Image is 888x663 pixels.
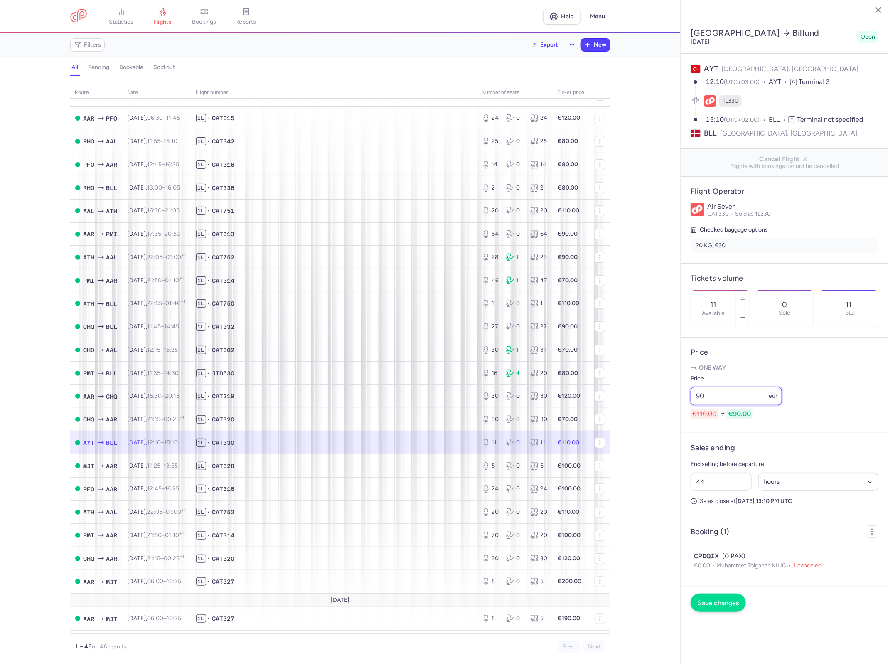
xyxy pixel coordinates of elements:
time: 15:25 [164,346,178,353]
div: 0 [506,114,524,122]
time: 13:55 [164,462,178,469]
span: AAL [106,253,118,262]
time: 06:30 [148,114,163,121]
span: €0.00 [694,562,716,569]
span: CAT330 [212,439,235,447]
div: 0 [506,207,524,215]
span: 1L [196,160,206,169]
strong: €90.00 [558,254,578,261]
time: 21:05 [165,207,180,214]
span: – [148,416,184,423]
sup: +1 [181,299,186,304]
div: 30 [482,415,499,424]
span: CAT750 [212,299,235,308]
label: Price [691,374,782,384]
time: 11:35 [148,370,161,377]
time: 13:00 [148,184,162,191]
img: Air Seven logo [691,203,704,216]
span: [DATE], [128,138,178,145]
strong: €90.00 [558,230,578,237]
span: • [208,439,211,447]
div: 64 [530,230,548,238]
time: 12:15 [148,346,161,353]
span: [DATE], [128,392,180,399]
div: 1 [530,299,548,308]
span: AAR [84,229,95,239]
span: [DATE], [128,346,178,353]
span: BLL [106,369,118,378]
span: Cancel Flight [687,155,882,163]
span: AAR [84,392,95,401]
time: 17:35 [148,230,162,237]
span: 1L [196,184,206,192]
span: AAR [84,114,95,123]
span: €90.00 [727,409,753,419]
span: BLL [106,299,118,308]
span: 1L [196,114,206,122]
span: CAT316 [212,160,235,169]
th: date [123,86,191,99]
span: – [148,184,180,191]
time: 22:55 [148,300,162,307]
span: [DATE], [128,439,178,446]
time: 16:05 [166,184,180,191]
h4: bookable [120,64,144,71]
span: AYT [769,77,790,87]
a: statistics [101,7,142,26]
span: CAT751 [212,207,235,215]
span: • [208,323,211,331]
strong: €80.00 [558,161,578,168]
div: 5 [482,462,499,470]
div: 28 [482,253,499,261]
time: 15:10 [164,138,178,145]
span: ATH [84,253,95,262]
span: [DATE], [128,370,179,377]
span: • [208,207,211,215]
span: [DATE], [128,462,178,469]
strong: €70.00 [558,416,578,423]
span: – [148,346,178,353]
time: 01:00 [166,254,186,261]
th: number of seats [477,86,553,99]
div: 0 [506,184,524,192]
span: 1L [196,323,206,331]
span: • [208,369,211,377]
h4: sold out [154,64,175,71]
span: – [148,392,180,399]
span: RHO [84,137,95,146]
div: 2 [482,184,499,192]
div: 1 [506,276,524,285]
span: 1L [196,415,206,424]
span: €110.00 [691,409,718,419]
span: PMI [84,276,95,285]
time: 15:30 [148,392,162,399]
span: 1L [196,207,206,215]
span: [DATE], [128,230,181,237]
th: Flight number [191,86,477,99]
span: Muhammet Tolgahan KILIC [716,562,792,569]
span: • [208,462,211,470]
strong: €90.00 [558,323,578,330]
span: [DATE], [128,114,180,121]
span: CAT330 [707,210,735,217]
div: 24 [530,485,548,493]
strong: €120.00 [558,392,581,399]
div: 14 [482,160,499,169]
div: 11 [530,439,548,447]
sup: +1 [182,253,186,258]
span: BLL [106,438,118,447]
h4: Flight Operator [691,187,878,196]
th: route [70,86,123,99]
time: [DATE] [691,38,710,45]
sup: +1 [180,415,184,420]
time: 14:45 [165,323,180,330]
button: Filters [71,39,104,51]
h4: Price [691,348,878,357]
input: ## [691,473,752,491]
span: [GEOGRAPHIC_DATA], [GEOGRAPHIC_DATA] [721,65,858,73]
strong: €80.00 [558,138,578,145]
span: RHO [84,183,95,192]
span: [DATE], [128,207,180,214]
h2: [GEOGRAPHIC_DATA] Billund [691,28,854,38]
time: 11:45 [167,114,180,121]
